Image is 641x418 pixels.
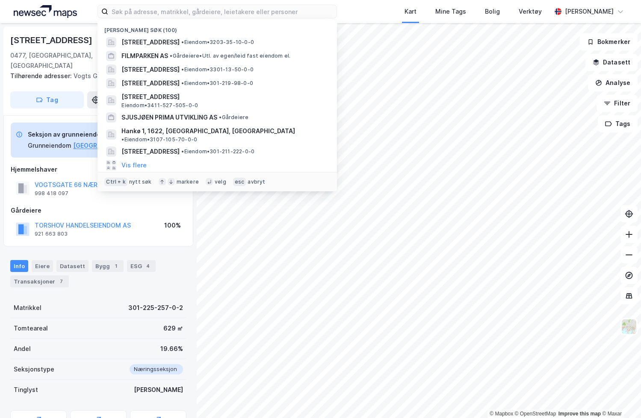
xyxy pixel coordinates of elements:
img: logo.a4113a55bc3d86da70a041830d287a7e.svg [14,5,77,18]
input: Søk på adresse, matrikkel, gårdeiere, leietakere eller personer [108,5,337,18]
div: ESG [127,260,156,272]
div: [STREET_ADDRESS] [10,33,94,47]
span: • [121,136,124,143]
div: 1 [112,262,120,270]
div: 4 [144,262,152,270]
span: Eiendom • 301-219-98-0-0 [181,80,253,87]
div: avbryt [248,178,265,185]
div: 0477, [GEOGRAPHIC_DATA], [GEOGRAPHIC_DATA] [10,50,113,71]
div: 629 ㎡ [163,323,183,333]
span: Tilhørende adresser: [10,72,74,79]
div: Tinglyst [14,385,38,395]
div: Bygg [92,260,124,272]
span: Hankø 1, 1622, [GEOGRAPHIC_DATA], [GEOGRAPHIC_DATA] [121,126,295,136]
span: Eiendom • 3301-13-50-0-0 [181,66,254,73]
button: Vis flere [121,160,147,170]
span: Gårdeiere • Utl. av egen/leid fast eiendom el. [170,53,290,59]
div: Matrikkel [14,303,41,313]
span: • [170,53,172,59]
div: Gårdeiere [11,205,186,216]
span: Eiendom • 3203-35-10-0-0 [181,39,254,46]
div: 301-225-257-0-2 [128,303,183,313]
span: SJUSJØEN PRIMA UTVIKLING AS [121,112,217,123]
div: esc [233,178,246,186]
span: [STREET_ADDRESS] [121,37,180,47]
button: Tags [598,115,638,132]
div: Info [10,260,28,272]
div: 7 [57,277,65,286]
div: Grunneiendom [28,140,71,151]
div: 921 663 803 [35,231,68,237]
div: Hjemmelshaver [11,164,186,175]
a: Mapbox [490,411,513,417]
span: Eiendom • 3107-105-70-0-0 [121,136,197,143]
div: markere [177,178,199,185]
div: Ctrl + k [104,178,127,186]
span: [STREET_ADDRESS] [121,146,180,157]
div: 998 418 097 [35,190,68,197]
button: Analyse [588,74,638,91]
span: [STREET_ADDRESS] [121,64,180,75]
div: Eiere [32,260,53,272]
div: [PERSON_NAME] [134,385,183,395]
div: Mine Tags [435,6,466,17]
span: [STREET_ADDRESS] [121,92,327,102]
button: Bokmerker [580,33,638,50]
button: Datasett [585,54,638,71]
span: • [219,114,222,120]
div: Seksjonstype [14,364,54,374]
span: [STREET_ADDRESS] [121,78,180,88]
button: [GEOGRAPHIC_DATA], 225/257 [73,140,165,151]
div: Andel [14,344,31,354]
span: • [181,148,184,155]
div: velg [215,178,226,185]
span: Eiendom • 301-211-222-0-0 [181,148,254,155]
button: Tag [10,91,84,108]
div: Bolig [485,6,500,17]
span: FILMPARKEN AS [121,51,168,61]
div: Vogts Gate 66 [10,71,180,81]
div: Kart [405,6,417,17]
span: Eiendom • 3411-527-505-0-0 [121,102,198,109]
a: OpenStreetMap [515,411,556,417]
div: Seksjon av grunneiendom [28,129,165,140]
span: • [181,39,184,45]
div: [PERSON_NAME] [565,6,614,17]
span: • [181,66,184,73]
div: Verktøy [519,6,542,17]
div: [PERSON_NAME] søk (100) [97,20,337,35]
span: • [181,80,184,86]
div: Datasett [56,260,89,272]
div: Transaksjoner [10,275,69,287]
div: Tomteareal [14,323,48,333]
div: 19.66% [160,344,183,354]
img: Z [621,319,637,335]
a: Improve this map [558,411,601,417]
button: Filter [597,95,638,112]
div: nytt søk [129,178,152,185]
div: 100% [164,220,181,231]
span: Gårdeiere [219,114,248,121]
iframe: Chat Widget [598,377,641,418]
